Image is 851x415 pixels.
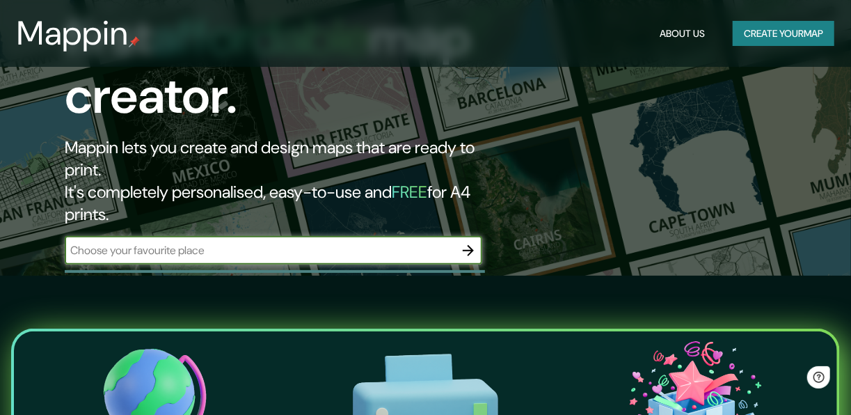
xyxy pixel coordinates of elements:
[654,21,710,47] button: About Us
[65,136,491,226] h2: Mappin lets you create and design maps that are ready to print. It's completely personalised, eas...
[392,181,427,203] h5: FREE
[733,21,834,47] button: Create yourmap
[727,361,836,400] iframe: Help widget launcher
[65,242,454,258] input: Choose your favourite place
[17,14,129,53] h3: Mappin
[129,36,140,47] img: mappin-pin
